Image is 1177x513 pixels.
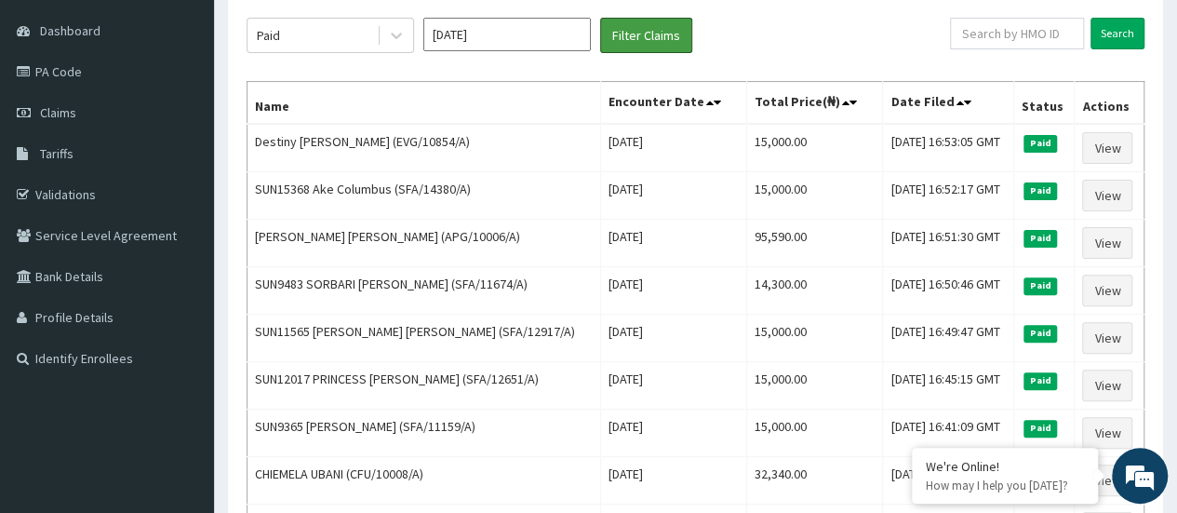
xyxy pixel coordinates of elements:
[747,362,883,410] td: 15,000.00
[747,315,883,362] td: 15,000.00
[883,172,1014,220] td: [DATE] 16:52:17 GMT
[40,145,74,162] span: Tariffs
[1082,370,1132,401] a: View
[600,220,747,267] td: [DATE]
[747,172,883,220] td: 15,000.00
[883,220,1014,267] td: [DATE] 16:51:30 GMT
[1082,227,1132,259] a: View
[1090,18,1144,49] input: Search
[247,362,601,410] td: SUN12017 PRINCESS [PERSON_NAME] (SFA/12651/A)
[600,362,747,410] td: [DATE]
[1023,325,1057,342] span: Paid
[1023,420,1057,437] span: Paid
[1023,230,1057,247] span: Paid
[247,410,601,457] td: SUN9365 [PERSON_NAME] (SFA/11159/A)
[883,124,1014,172] td: [DATE] 16:53:05 GMT
[600,410,747,457] td: [DATE]
[747,220,883,267] td: 95,590.00
[108,143,257,331] span: We're online!
[247,172,601,220] td: SUN15368 Ake Columbus (SFA/14380/A)
[423,18,591,51] input: Select Month and Year
[1075,82,1144,125] th: Actions
[247,124,601,172] td: Destiny [PERSON_NAME] (EVG/10854/A)
[883,315,1014,362] td: [DATE] 16:49:47 GMT
[883,362,1014,410] td: [DATE] 16:45:15 GMT
[257,26,280,45] div: Paid
[1023,182,1057,199] span: Paid
[40,104,76,121] span: Claims
[247,82,601,125] th: Name
[600,267,747,315] td: [DATE]
[950,18,1084,49] input: Search by HMO ID
[40,22,100,39] span: Dashboard
[247,315,601,362] td: SUN11565 [PERSON_NAME] [PERSON_NAME] (SFA/12917/A)
[1014,82,1075,125] th: Status
[97,104,313,128] div: Chat with us now
[600,82,747,125] th: Encounter Date
[926,458,1084,475] div: We're Online!
[883,82,1014,125] th: Date Filed
[600,457,747,505] td: [DATE]
[247,457,601,505] td: CHIEMELA UBANI (CFU/10008/A)
[883,267,1014,315] td: [DATE] 16:50:46 GMT
[600,18,692,53] button: Filter Claims
[1023,372,1057,389] span: Paid
[747,267,883,315] td: 14,300.00
[747,82,883,125] th: Total Price(₦)
[600,315,747,362] td: [DATE]
[305,9,350,54] div: Minimize live chat window
[1082,417,1132,449] a: View
[1082,132,1132,164] a: View
[747,457,883,505] td: 32,340.00
[1082,275,1132,306] a: View
[1082,465,1132,496] a: View
[883,410,1014,457] td: [DATE] 16:41:09 GMT
[747,124,883,172] td: 15,000.00
[883,457,1014,505] td: [DATE] 16:40:04 GMT
[600,124,747,172] td: [DATE]
[247,267,601,315] td: SUN9483 SORBARI [PERSON_NAME] (SFA/11674/A)
[1023,135,1057,152] span: Paid
[1082,180,1132,211] a: View
[600,172,747,220] td: [DATE]
[1023,277,1057,294] span: Paid
[747,410,883,457] td: 15,000.00
[34,93,75,140] img: d_794563401_company_1708531726252_794563401
[9,327,354,392] textarea: Type your message and hit 'Enter'
[247,220,601,267] td: [PERSON_NAME] [PERSON_NAME] (APG/10006/A)
[926,478,1084,493] p: How may I help you today?
[1082,322,1132,354] a: View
